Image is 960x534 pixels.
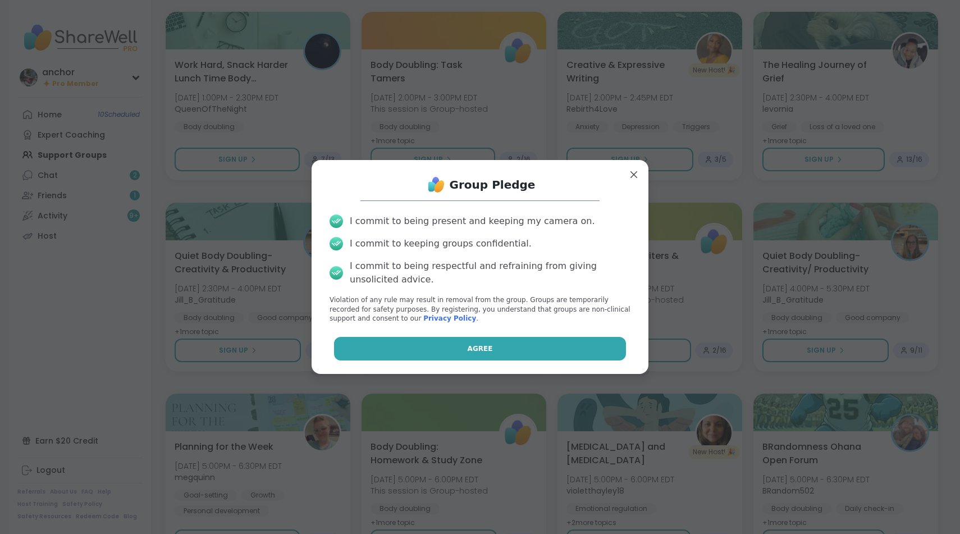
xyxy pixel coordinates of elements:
[350,214,595,228] div: I commit to being present and keeping my camera on.
[334,337,627,360] button: Agree
[425,174,447,196] img: ShareWell Logo
[450,177,536,193] h1: Group Pledge
[350,237,532,250] div: I commit to keeping groups confidential.
[350,259,630,286] div: I commit to being respectful and refraining from giving unsolicited advice.
[330,295,630,323] p: Violation of any rule may result in removal from the group. Groups are temporarily recorded for s...
[468,344,493,354] span: Agree
[423,314,476,322] a: Privacy Policy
